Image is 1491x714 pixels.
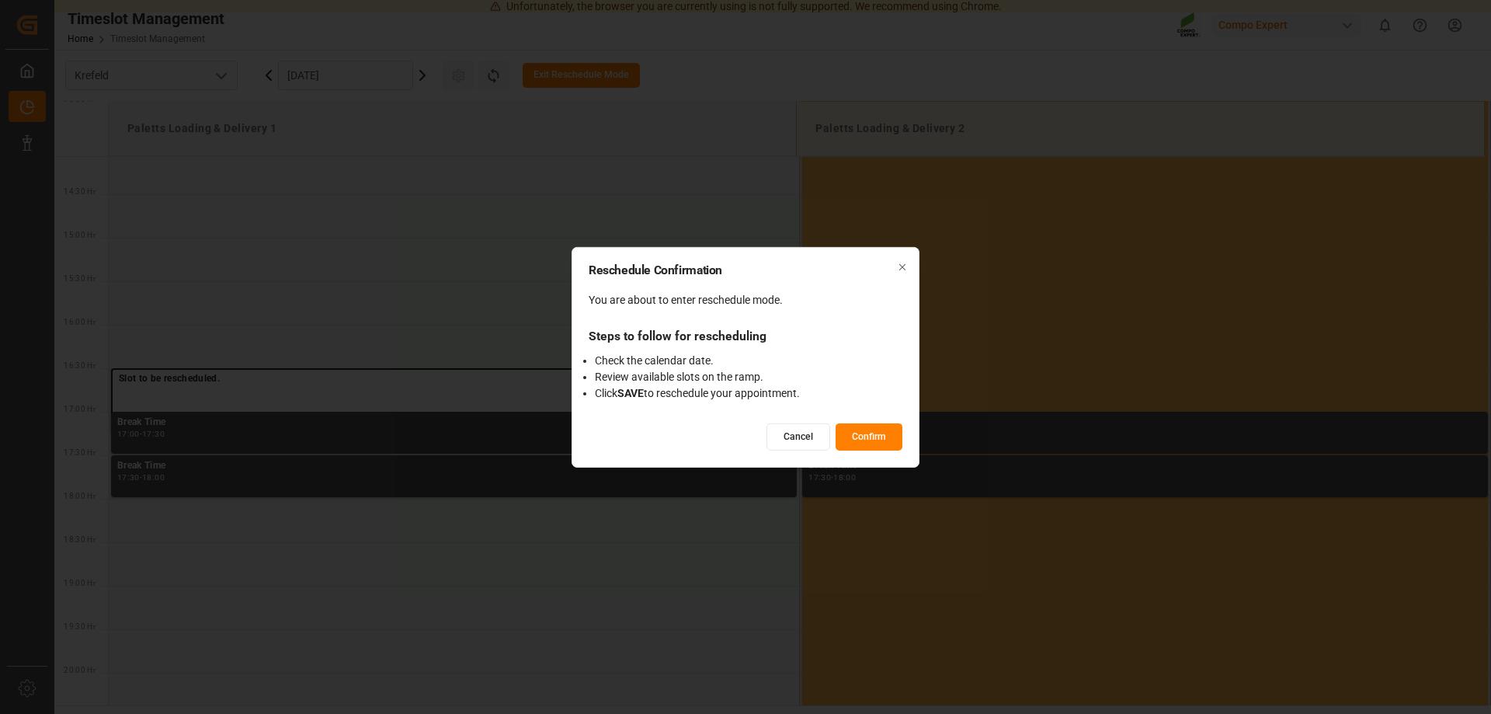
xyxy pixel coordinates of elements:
h2: Reschedule Confirmation [589,263,902,276]
li: Click to reschedule your appointment. [595,385,902,402]
li: Check the calendar date. [595,353,902,369]
div: You are about to enter reschedule mode. [589,292,902,308]
button: Confirm [836,423,902,451]
strong: SAVE [617,387,644,399]
button: Cancel [766,423,830,451]
div: Steps to follow for rescheduling [589,327,902,347]
li: Review available slots on the ramp. [595,369,902,385]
